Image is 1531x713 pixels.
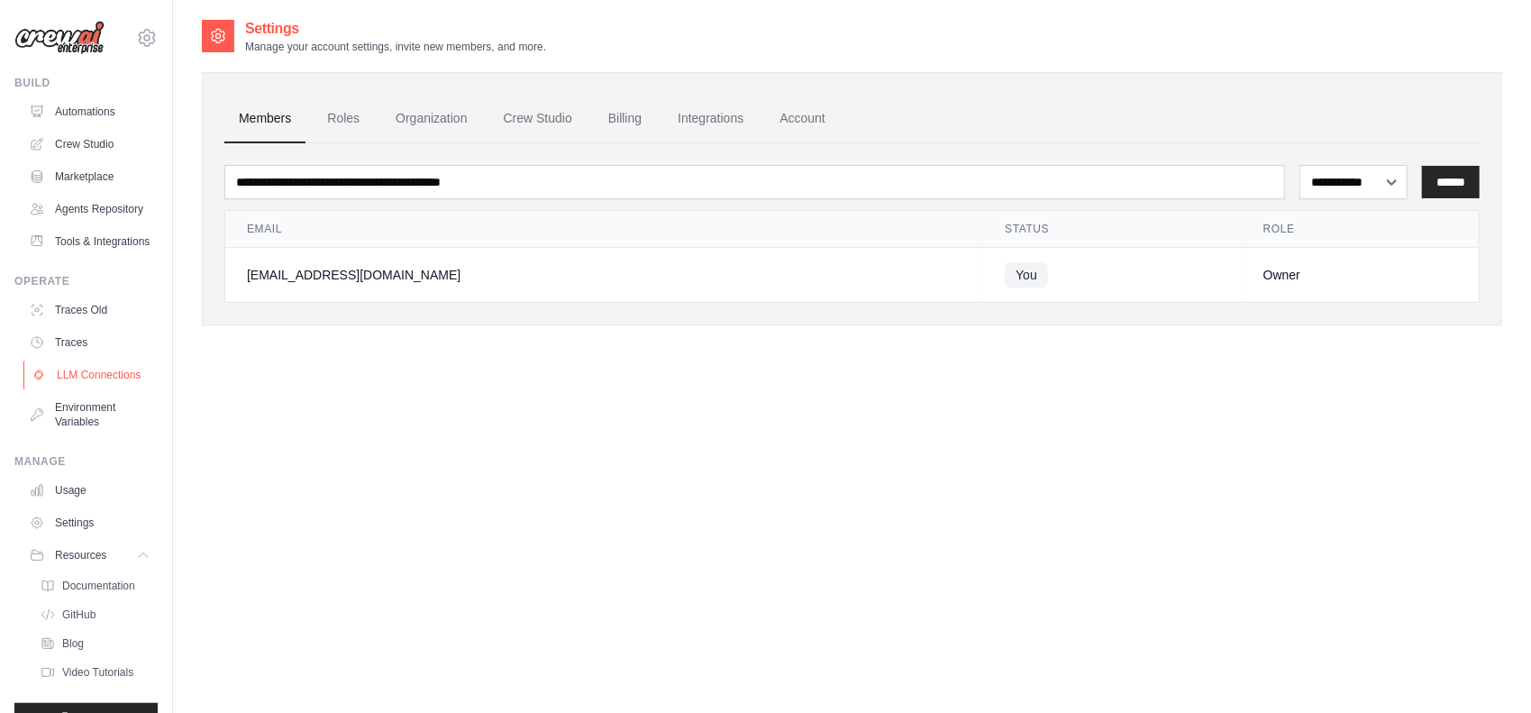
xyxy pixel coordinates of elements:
[22,476,158,505] a: Usage
[381,95,481,143] a: Organization
[14,274,158,288] div: Operate
[14,454,158,469] div: Manage
[32,602,158,627] a: GitHub
[983,211,1242,248] th: Status
[22,541,158,570] button: Resources
[245,18,546,40] h2: Settings
[32,631,158,656] a: Blog
[55,548,106,562] span: Resources
[14,21,105,55] img: Logo
[594,95,656,143] a: Billing
[23,361,159,389] a: LLM Connections
[22,162,158,191] a: Marketplace
[22,195,158,224] a: Agents Repository
[1005,262,1048,288] span: You
[32,573,158,599] a: Documentation
[62,579,135,593] span: Documentation
[22,227,158,256] a: Tools & Integrations
[14,76,158,90] div: Build
[22,328,158,357] a: Traces
[22,393,158,436] a: Environment Variables
[765,95,840,143] a: Account
[22,97,158,126] a: Automations
[1242,211,1479,248] th: Role
[489,95,587,143] a: Crew Studio
[225,211,983,248] th: Email
[313,95,374,143] a: Roles
[245,40,546,54] p: Manage your account settings, invite new members, and more.
[62,665,133,680] span: Video Tutorials
[32,660,158,685] a: Video Tutorials
[62,636,84,651] span: Blog
[1263,266,1457,284] div: Owner
[663,95,758,143] a: Integrations
[22,508,158,537] a: Settings
[247,266,961,284] div: [EMAIL_ADDRESS][DOMAIN_NAME]
[22,130,158,159] a: Crew Studio
[22,296,158,325] a: Traces Old
[62,608,96,622] span: GitHub
[224,95,305,143] a: Members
